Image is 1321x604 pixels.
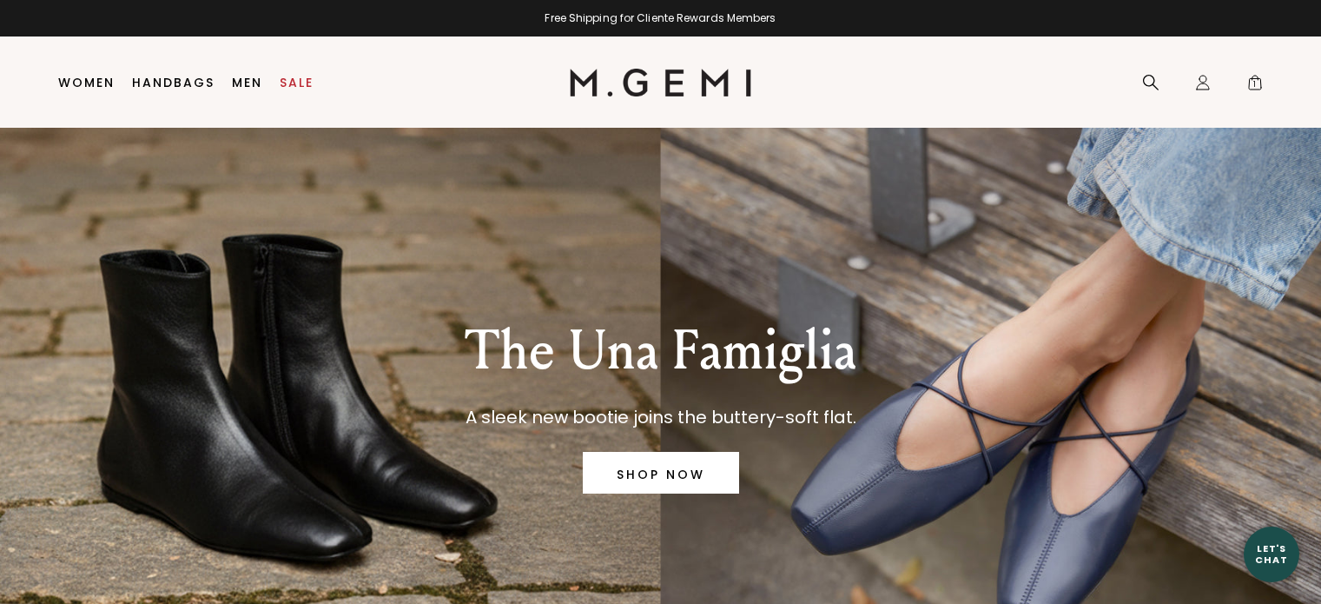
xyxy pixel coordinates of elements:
[1244,543,1299,565] div: Let's Chat
[465,403,856,431] p: A sleek new bootie joins the buttery-soft flat.
[465,320,856,382] p: The Una Famiglia
[132,76,215,90] a: Handbags
[58,76,115,90] a: Women
[583,452,739,494] a: SHOP NOW
[280,76,314,90] a: Sale
[232,76,262,90] a: Men
[1246,77,1264,95] span: 1
[570,69,751,96] img: M.Gemi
